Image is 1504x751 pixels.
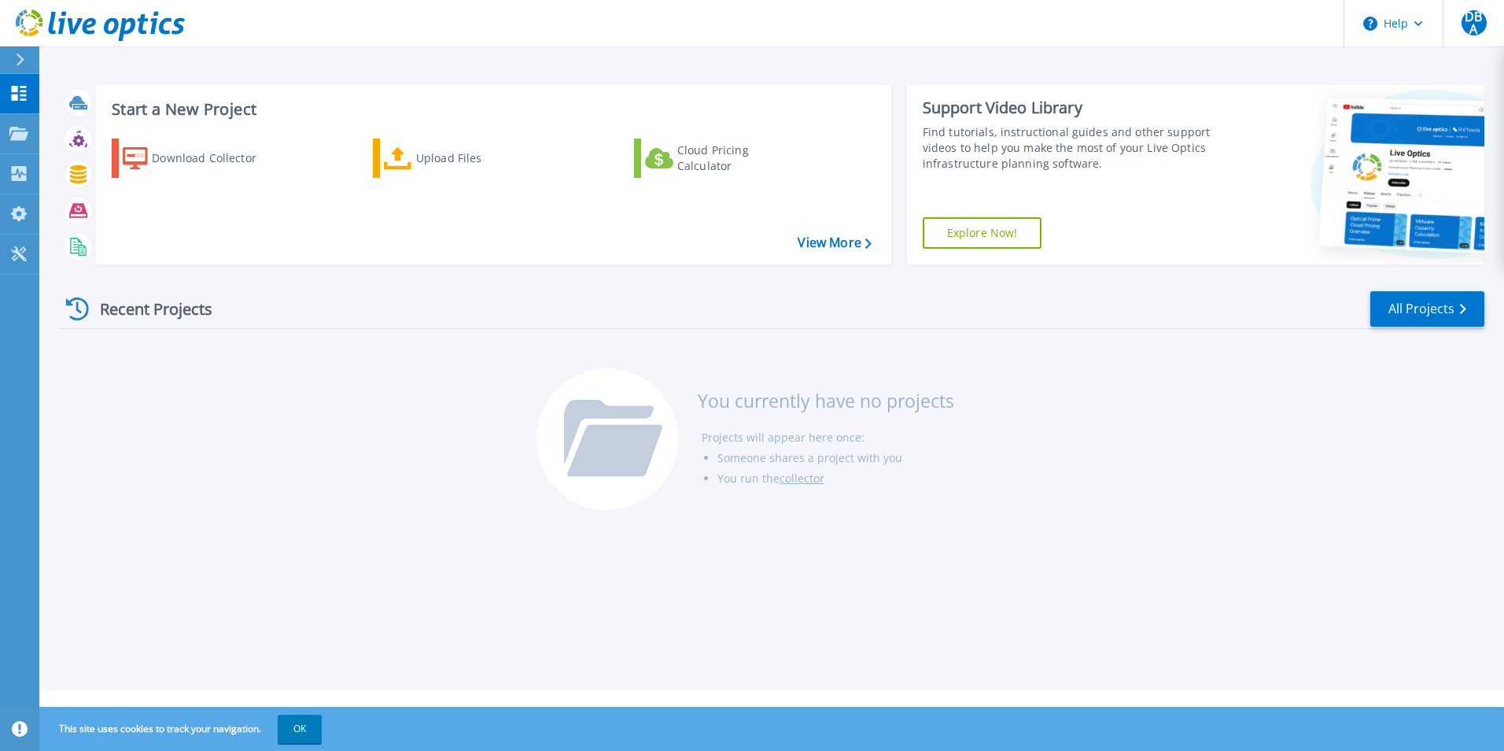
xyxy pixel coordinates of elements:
a: View More [798,235,871,250]
a: Explore Now! [923,217,1042,249]
div: Find tutorials, instructional guides and other support videos to help you make the most of your L... [923,124,1217,172]
div: Upload Files [416,142,542,174]
h3: You currently have no projects [698,392,954,409]
span: DBA [1462,10,1487,35]
a: Upload Files [373,139,548,178]
div: Recent Projects [61,290,234,328]
span: This site uses cookies to track your navigation. [43,715,322,743]
a: Cloud Pricing Calculator [634,139,809,178]
li: Projects will appear here once: [702,427,954,448]
div: Support Video Library [923,98,1217,118]
li: Someone shares a project with you [717,448,954,468]
li: You run the [717,468,954,489]
a: All Projects [1370,291,1484,327]
div: Cloud Pricing Calculator [677,142,803,174]
a: Download Collector [112,139,287,178]
button: OK [278,715,322,743]
h3: Start a New Project [112,101,871,118]
a: collector [780,471,824,486]
div: Download Collector [152,142,278,174]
